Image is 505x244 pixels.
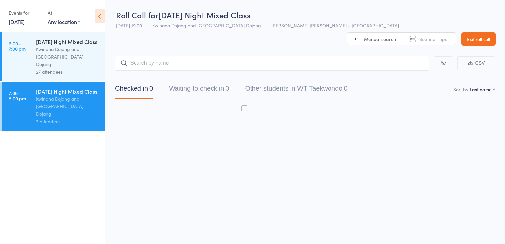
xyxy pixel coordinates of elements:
div: 3 attendees [36,118,99,125]
span: Kwinana Dojang and [GEOGRAPHIC_DATA] Dojang [152,22,261,29]
button: Checked in0 [115,81,153,99]
input: Search by name [115,56,429,71]
div: [DATE] Night Mixed Class [36,38,99,45]
span: [DATE] Night Mixed Class [158,9,251,20]
div: [DATE] Night Mixed Class [36,88,99,95]
a: [DATE] [9,18,25,25]
span: [DATE] 19:00 [116,22,142,29]
time: 7:00 - 8:00 pm [9,90,26,101]
div: 0 [225,85,229,92]
div: Last name [470,86,492,93]
div: At [48,7,80,18]
span: Scanner input [419,36,449,42]
div: 0 [344,85,347,92]
div: 0 [149,85,153,92]
button: CSV [457,56,495,70]
span: [PERSON_NAME] [PERSON_NAME] - [GEOGRAPHIC_DATA] [271,22,399,29]
div: Kwinana Dojang and [GEOGRAPHIC_DATA] Dojang [36,95,99,118]
div: Kwinana Dojang and [GEOGRAPHIC_DATA] Dojang [36,45,99,68]
button: Other students in WT Taekwondo0 [245,81,347,99]
div: 27 attendees [36,68,99,76]
label: Sort by [453,86,468,93]
button: Waiting to check in0 [169,81,229,99]
time: 6:00 - 7:00 pm [9,41,26,51]
span: Manual search [364,36,396,42]
a: 7:00 -8:00 pm[DATE] Night Mixed ClassKwinana Dojang and [GEOGRAPHIC_DATA] Dojang3 attendees [2,82,105,131]
div: Any location [48,18,80,25]
a: Exit roll call [461,32,496,46]
a: 6:00 -7:00 pm[DATE] Night Mixed ClassKwinana Dojang and [GEOGRAPHIC_DATA] Dojang27 attendees [2,32,105,81]
span: Roll Call for [116,9,158,20]
div: Events for [9,7,41,18]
